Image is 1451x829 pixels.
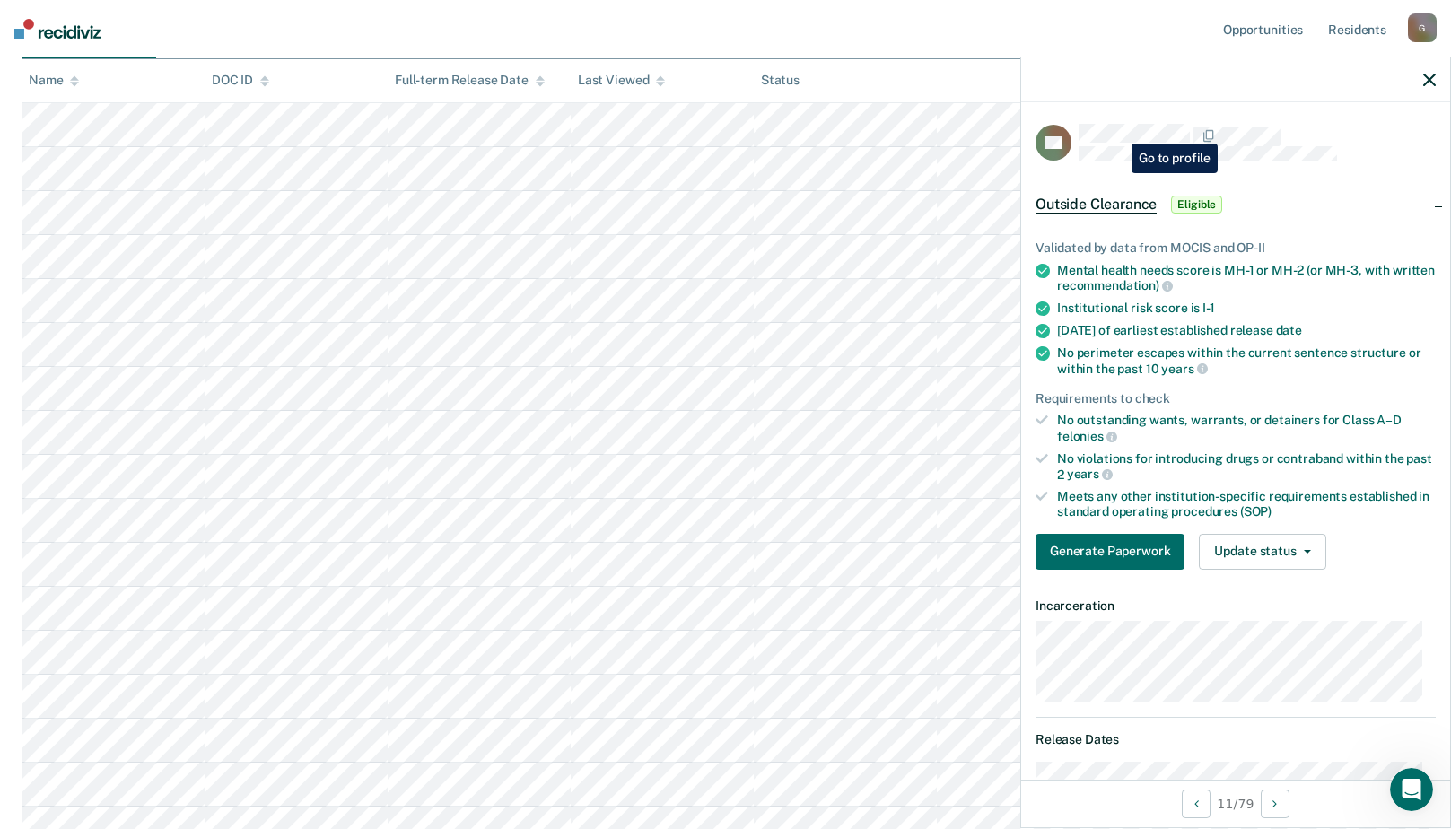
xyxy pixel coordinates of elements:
img: Recidiviz [14,19,101,39]
div: Mental health needs score is MH-1 or MH-2 (or MH-3, with written [1057,263,1436,293]
div: Send us a message [18,272,341,321]
img: Profile image for Rajan [210,29,246,65]
div: Meets any other institution-specific requirements established in standard operating procedures [1057,489,1436,519]
div: DOC ID [212,73,269,88]
div: Institutional risk score is [1057,301,1436,316]
span: Home [69,605,109,617]
button: Next Opportunity [1261,790,1289,818]
span: years [1067,467,1113,481]
span: date [1276,323,1302,337]
iframe: Intercom live chat [1390,768,1433,811]
span: years [1161,362,1207,376]
div: Requirements to check [1036,391,1436,406]
button: Messages [179,560,359,632]
div: No outstanding wants, warrants, or detainers for Class A–D [1057,413,1436,443]
div: Last Viewed [578,73,665,88]
div: 11 / 79 [1021,780,1450,827]
dt: Incarceration [1036,598,1436,614]
div: Close [309,29,341,61]
div: G [1408,13,1437,42]
span: Messages [239,605,301,617]
dt: Release Dates [1036,732,1436,747]
span: recommendation) [1057,278,1173,292]
span: I-1 [1202,301,1215,315]
span: Eligible [1171,196,1222,214]
img: Profile image for Kim [176,29,212,65]
p: How can we help? [36,219,323,249]
div: Name [29,73,79,88]
span: (SOP) [1240,504,1272,519]
button: Previous Opportunity [1182,790,1211,818]
div: No violations for introducing drugs or contraband within the past 2 [1057,451,1436,482]
div: [DATE] of earliest established release [1057,323,1436,338]
button: Update status [1199,534,1325,570]
button: Generate Paperwork [1036,534,1184,570]
div: Validated by data from MOCIS and OP-II [1036,240,1436,256]
span: felonies [1057,429,1117,443]
img: logo [36,34,135,63]
div: Send us a message [37,287,300,306]
p: Hi [PERSON_NAME][EMAIL_ADDRESS][DOMAIN_NAME] 👋 [36,127,323,219]
div: Full-term Release Date [395,73,545,88]
div: Profile image for Krysty [244,29,280,65]
div: Outside ClearanceEligible [1021,176,1450,233]
div: No perimeter escapes within the current sentence structure or within the past 10 [1057,345,1436,376]
span: Outside Clearance [1036,196,1157,214]
div: Status [761,73,800,88]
